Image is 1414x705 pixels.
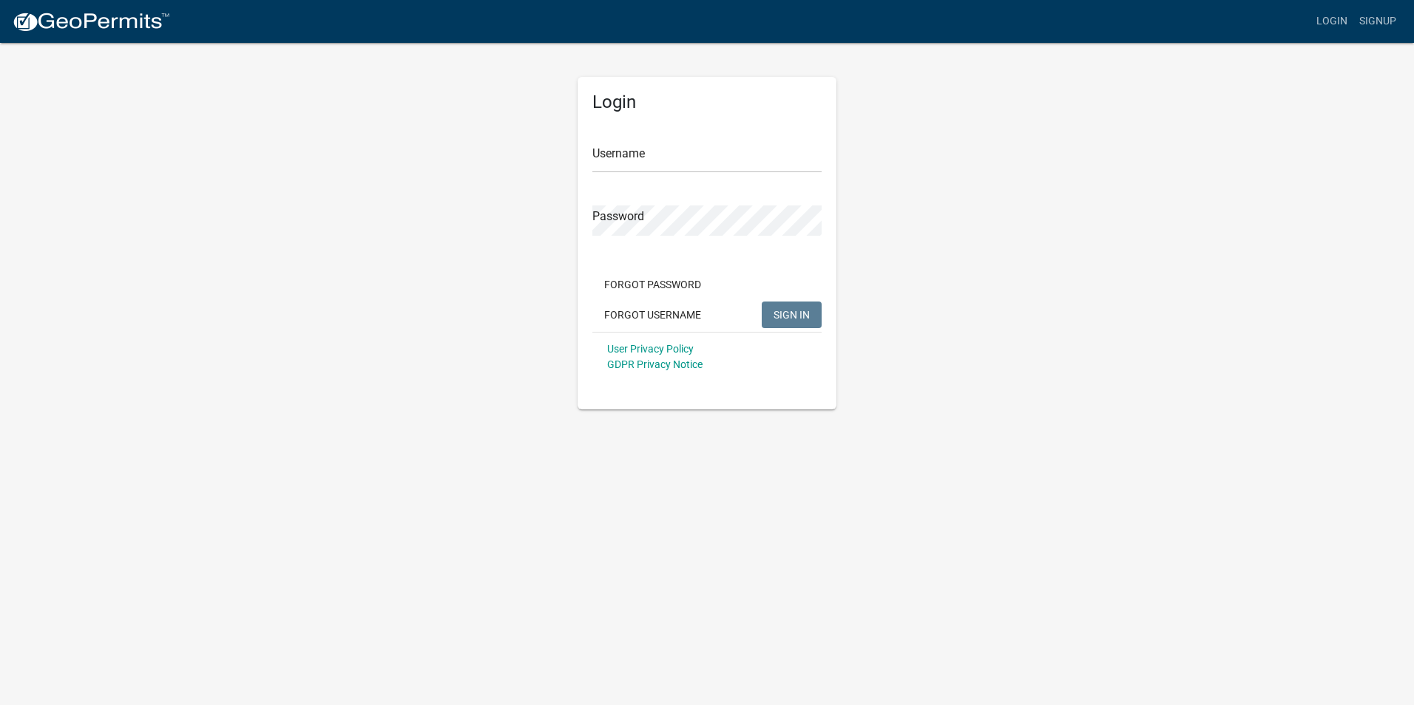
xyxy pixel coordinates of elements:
h5: Login [592,92,822,113]
button: Forgot Username [592,302,713,328]
a: GDPR Privacy Notice [607,358,703,370]
button: Forgot Password [592,271,713,298]
a: User Privacy Policy [607,343,694,355]
a: Login [1310,7,1353,35]
button: SIGN IN [762,302,822,328]
span: SIGN IN [774,308,810,320]
a: Signup [1353,7,1402,35]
